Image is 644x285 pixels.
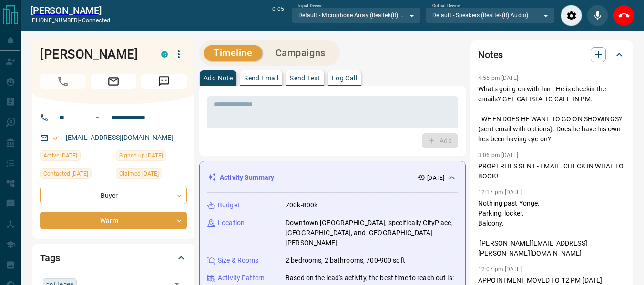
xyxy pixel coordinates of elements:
[478,152,519,158] p: 3:06 pm [DATE]
[116,168,187,182] div: Fri Aug 23 2024
[40,246,187,269] div: Tags
[92,112,103,123] button: Open
[286,200,317,210] p: 700k-800k
[119,169,159,178] span: Claimed [DATE]
[218,218,245,228] p: Location
[218,200,240,210] p: Budget
[244,75,278,81] p: Send Email
[43,169,88,178] span: Contacted [DATE]
[218,256,259,265] p: Size & Rooms
[478,189,522,196] p: 12:17 pm [DATE]
[218,273,265,283] p: Activity Pattern
[272,5,284,26] p: 0:05
[426,7,555,23] div: Default - Speakers (Realtek(R) Audio)
[66,134,174,141] a: [EMAIL_ADDRESS][DOMAIN_NAME]
[478,47,503,62] h2: Notes
[478,161,625,181] p: PROPERTIES SENT - EMAIL. CHECK IN WHAT TO BOOK!
[204,45,262,61] button: Timeline
[561,5,582,26] div: Audio Settings
[43,151,77,160] span: Active [DATE]
[40,212,187,229] div: Warm
[141,74,187,89] span: Message
[587,5,608,26] div: Mute
[40,47,147,62] h1: [PERSON_NAME]
[427,174,444,182] p: [DATE]
[286,218,458,248] p: Downtown [GEOGRAPHIC_DATA], specifically CityPlace, [GEOGRAPHIC_DATA], and [GEOGRAPHIC_DATA][PERS...
[478,75,519,81] p: 4:55 pm [DATE]
[613,5,634,26] div: End Call
[31,5,110,16] a: [PERSON_NAME]
[298,3,323,9] label: Input Device
[332,75,357,81] p: Log Call
[40,74,86,89] span: Call
[286,256,405,265] p: 2 bedrooms, 2 bathrooms, 700-900 sqft
[91,74,136,89] span: Email
[207,169,458,187] div: Activity Summary[DATE]
[40,250,60,265] h2: Tags
[432,3,460,9] label: Output Device
[52,135,59,141] svg: Email Verified
[220,173,274,183] p: Activity Summary
[161,51,168,58] div: condos.ca
[478,266,522,273] p: 12:07 pm [DATE]
[478,198,625,258] p: Nothing past Yonge. Parking, locker. Balcony. [PERSON_NAME][EMAIL_ADDRESS][PERSON_NAME][DOMAIN_NAME]
[290,75,320,81] p: Send Text
[119,151,163,160] span: Signed up [DATE]
[266,45,335,61] button: Campaigns
[40,150,111,164] div: Sat Aug 02 2025
[40,168,111,182] div: Fri Jul 11 2025
[31,16,110,25] p: [PHONE_NUMBER] -
[40,187,187,204] div: Buyer
[82,17,110,24] span: connected
[116,150,187,164] div: Fri Aug 23 2024
[292,7,421,23] div: Default - Microphone Array (Realtek(R) Audio)
[478,84,625,144] p: Whats going on with him. He is checkin the emails? GET CALISTA TO CALL IN PM. - WHEN DOES HE WANT...
[478,43,625,66] div: Notes
[204,75,233,81] p: Add Note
